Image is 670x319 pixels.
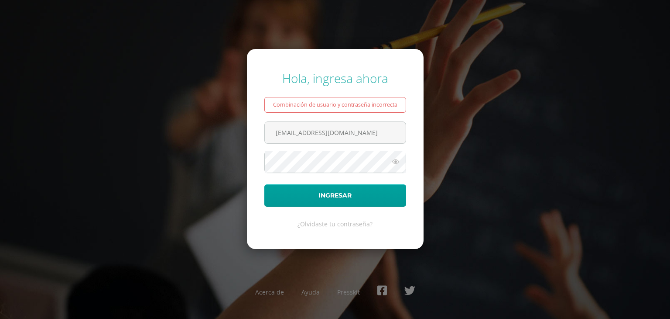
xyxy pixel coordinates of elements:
[265,122,406,143] input: Correo electrónico o usuario
[297,220,373,228] a: ¿Olvidaste tu contraseña?
[264,97,406,113] div: Combinación de usuario y contraseña incorrecta
[264,184,406,207] button: Ingresar
[301,288,320,296] a: Ayuda
[337,288,360,296] a: Presskit
[264,70,406,87] div: Hola, ingresa ahora
[255,288,284,296] a: Acerca de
